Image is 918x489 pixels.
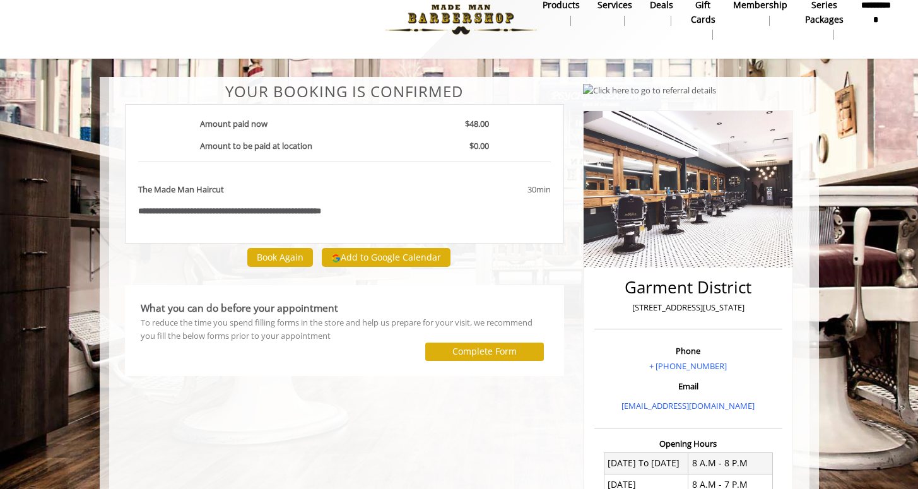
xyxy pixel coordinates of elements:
button: Book Again [247,248,313,266]
a: + [PHONE_NUMBER] [649,360,727,372]
b: $0.00 [469,140,489,151]
b: $48.00 [465,118,489,129]
button: Complete Form [425,343,544,361]
h3: Opening Hours [594,439,782,448]
p: [STREET_ADDRESS][US_STATE] [597,301,779,314]
b: What you can do before your appointment [141,301,338,315]
b: The Made Man Haircut [138,183,224,196]
td: [DATE] To [DATE] [604,452,688,474]
b: Amount paid now [200,118,268,129]
label: Complete Form [452,346,517,356]
center: Your Booking is confirmed [125,83,565,100]
h2: Garment District [597,278,779,297]
h3: Phone [597,346,779,355]
a: [EMAIL_ADDRESS][DOMAIN_NAME] [621,400,755,411]
img: Click here to go to referral details [583,84,716,97]
td: 8 A.M - 8 P.M [688,452,773,474]
button: Add to Google Calendar [322,248,450,267]
div: 30min [426,183,551,196]
div: To reduce the time you spend filling forms in the store and help us prepare for your visit, we re... [141,316,549,343]
h3: Email [597,382,779,391]
b: Amount to be paid at location [200,140,312,151]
